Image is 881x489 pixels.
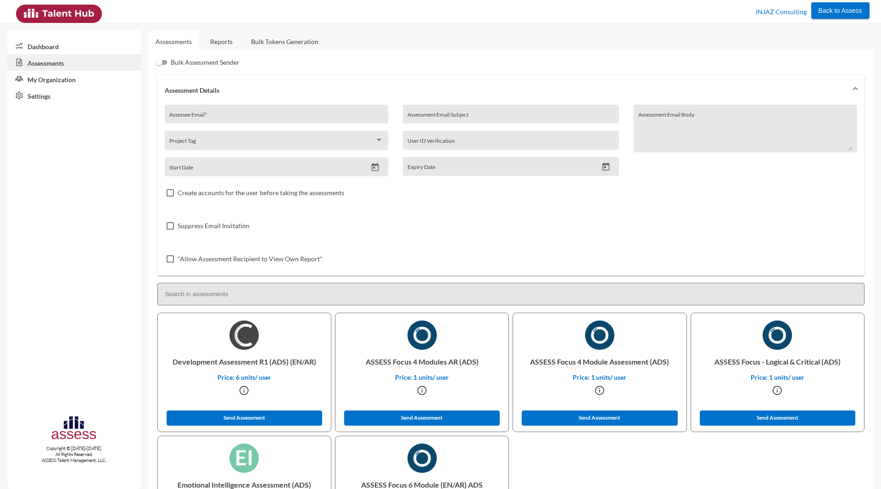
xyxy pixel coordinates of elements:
p: ASSESS Focus 4 Module Assessment (ADS) [520,350,679,373]
a: Assessments [7,54,141,71]
button: Send Assessment [522,410,678,426]
button: Back to Assess [811,2,870,19]
p: Price: 1 units/ user [698,373,857,381]
button: Open calendar [367,163,383,172]
span: "Allow Assessment Recipient to View Own Report" [178,253,323,264]
input: Search in assessments [157,283,864,305]
p: Price: 1 units/ user [343,373,501,381]
button: Send Assessment [167,410,323,426]
button: Send Assessment [700,410,856,426]
a: Back to Assess [811,5,870,15]
p: Development Assessment R1 (ADS) (EN/AR) [165,350,323,373]
a: Assessments [156,38,192,45]
a: Reports [203,30,240,53]
button: Open calendar [598,162,614,172]
mat-expansion-panel-header: Assessment Details [157,75,864,105]
p: ASSESS Focus 4 Modules AR (ADS) [343,350,501,373]
div: Assessment Details [157,105,864,275]
p: INJAZ Consulting [756,5,807,19]
img: assesscompany-logo.png [50,415,97,444]
span: Create accounts for the user before taking the assessments [178,187,344,198]
a: Settings [7,87,141,104]
span: Bulk Assessment Sender [171,57,240,68]
a: My Organization [7,71,141,87]
mat-panel-title: Assessment Details [165,86,846,94]
p: Copyright © [DATE]-[DATE]. All Rights Reserved. ASSESS Talent Management, LLC. [7,445,141,463]
button: Send Assessment [344,410,500,426]
span: Suppress Email Invitation [178,220,250,231]
a: Bulk Tokens Generation [244,30,326,53]
p: Price: 1 units/ user [520,373,679,381]
p: Price: 6 units/ user [165,373,323,381]
p: ASSESS Focus - Logical & Critical (ADS) [698,350,857,373]
a: Dashboard [7,38,141,54]
span: Back to Assess [819,7,862,14]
